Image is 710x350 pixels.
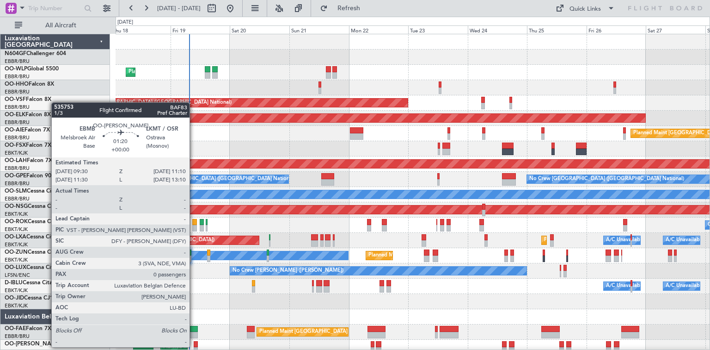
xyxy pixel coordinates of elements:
a: OO-NSGCessna Citation CJ4 [5,204,79,209]
a: OO-AIEFalcon 7X [5,127,50,133]
a: OO-LUXCessna Citation CJ4 [5,265,78,270]
button: Refresh [316,1,371,16]
span: Refresh [330,5,368,12]
a: EBBR/BRU [5,195,30,202]
div: Unplanned Maint [GEOGRAPHIC_DATA]-[GEOGRAPHIC_DATA] [129,249,279,262]
a: OO-ROKCessna Citation CJ4 [5,219,79,225]
div: Planned Maint [GEOGRAPHIC_DATA] ([GEOGRAPHIC_DATA] National) [259,325,427,339]
span: OO-LAH [5,158,27,163]
a: EBBR/BRU [5,165,30,172]
a: LFSN/ENC [5,272,30,279]
span: OO-[PERSON_NAME] [5,341,61,347]
a: N604GFChallenger 604 [5,51,66,56]
span: [DATE] - [DATE] [157,4,201,12]
div: Planned Maint [GEOGRAPHIC_DATA] ([GEOGRAPHIC_DATA]) [69,233,214,247]
a: EBBR/BRU [5,104,30,111]
div: Sat 20 [230,25,289,34]
a: OO-LAHFalcon 7X [5,158,52,163]
a: EBKT/KJK [5,226,28,233]
div: Owner [146,249,161,262]
a: EBKT/KJK [5,150,28,156]
a: OO-[PERSON_NAME]Falcon 7X [5,341,86,347]
span: OO-AIE [5,127,24,133]
span: OO-ELK [5,112,25,118]
div: [DATE] [117,19,133,26]
div: Quick Links [569,5,601,14]
div: Fri 19 [171,25,230,34]
span: OO-JID [5,295,24,301]
a: EBBR/BRU [5,180,30,187]
span: OO-LUX [5,265,26,270]
div: Fri 26 [587,25,646,34]
div: Planned Maint Kortrijk-[GEOGRAPHIC_DATA] [368,249,476,262]
div: Tue 23 [408,25,468,34]
div: Sun 21 [289,25,349,34]
div: Sat 27 [646,25,705,34]
span: OO-NSG [5,204,28,209]
input: Trip Number [28,1,81,15]
div: Thu 25 [527,25,587,34]
span: All Aircraft [24,22,98,29]
a: D-IBLUCessna Citation M2 [5,280,73,286]
a: OO-ZUNCessna Citation CJ4 [5,250,79,255]
a: OO-SLMCessna Citation XLS [5,188,78,194]
a: OO-VSFFalcon 8X [5,97,51,102]
a: EBKT/KJK [5,256,28,263]
span: OO-HHO [5,81,29,87]
a: EBKT/KJK [5,287,28,294]
div: Planned Maint Kortrijk-[GEOGRAPHIC_DATA] [544,233,652,247]
span: OO-SLM [5,188,27,194]
a: EBBR/BRU [5,333,30,340]
span: OO-ZUN [5,250,28,255]
span: D-IBLU [5,280,23,286]
a: OO-FSXFalcon 7X [5,143,51,148]
a: EBBR/BRU [5,134,30,141]
a: OO-JIDCessna CJ1 525 [5,295,65,301]
a: OO-WLPGlobal 5500 [5,66,59,72]
a: EBKT/KJK [5,302,28,309]
a: EBKT/KJK [5,211,28,218]
span: OO-FSX [5,143,26,148]
span: OO-LXA [5,234,26,240]
span: OO-ROK [5,219,28,225]
div: No Crew [PERSON_NAME] ([PERSON_NAME]) [233,264,343,278]
div: Mon 22 [349,25,409,34]
a: EBBR/BRU [5,73,30,80]
a: OO-HHOFalcon 8X [5,81,54,87]
div: Thu 18 [111,25,171,34]
a: OO-ELKFalcon 8X [5,112,51,118]
div: A/C Unavailable [666,233,704,247]
a: EBBR/BRU [5,58,30,65]
div: No Crew [GEOGRAPHIC_DATA] ([GEOGRAPHIC_DATA] National) [529,172,684,186]
a: EBBR/BRU [5,119,30,126]
span: OO-VSF [5,97,26,102]
div: No Crew [GEOGRAPHIC_DATA] ([GEOGRAPHIC_DATA] National) [140,172,295,186]
div: Wed 24 [468,25,527,34]
div: Planned Maint Liege [129,65,177,79]
button: Quick Links [551,1,619,16]
span: N604GF [5,51,26,56]
div: AOG Maint [GEOGRAPHIC_DATA] ([GEOGRAPHIC_DATA] National) [71,96,232,110]
a: OO-LXACessna Citation CJ4 [5,234,78,240]
button: All Aircraft [10,18,100,33]
span: OO-FAE [5,326,26,331]
a: OO-FAEFalcon 7X [5,326,51,331]
span: OO-GPE [5,173,26,179]
a: OO-GPEFalcon 900EX EASy II [5,173,81,179]
a: EBKT/KJK [5,241,28,248]
a: EBBR/BRU [5,88,30,95]
span: OO-WLP [5,66,27,72]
